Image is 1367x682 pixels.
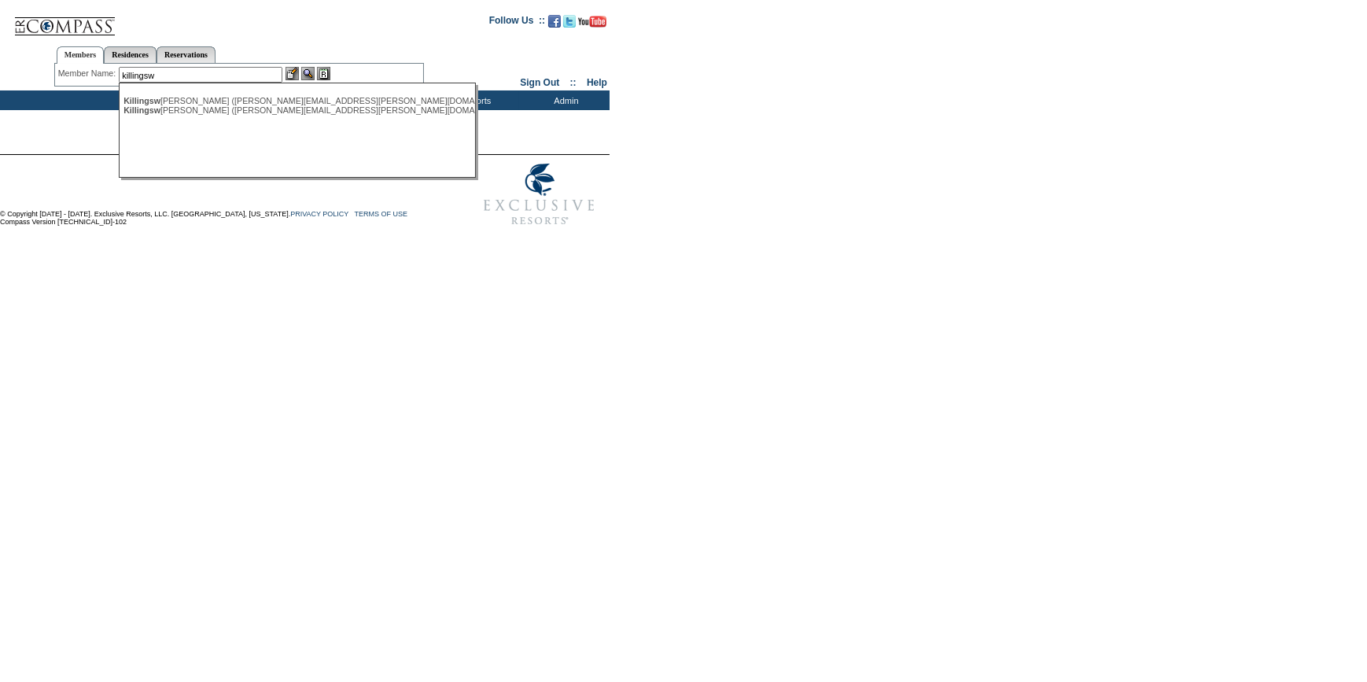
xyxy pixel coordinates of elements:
div: Member Name: [58,67,119,80]
a: Follow us on Twitter [563,20,576,29]
a: TERMS OF USE [355,210,408,218]
span: :: [570,77,577,88]
td: Admin [519,90,610,110]
img: Compass Home [13,4,116,36]
div: [PERSON_NAME] ([PERSON_NAME][EMAIL_ADDRESS][PERSON_NAME][DOMAIN_NAME]) [123,105,470,115]
img: b_edit.gif [286,67,299,80]
span: Killingsw [123,105,160,115]
a: Sign Out [520,77,559,88]
img: Subscribe to our YouTube Channel [578,16,606,28]
span: Killingsw [123,96,160,105]
td: Follow Us :: [489,13,545,32]
a: Help [587,77,607,88]
img: View [301,67,315,80]
div: [PERSON_NAME] ([PERSON_NAME][EMAIL_ADDRESS][PERSON_NAME][DOMAIN_NAME]) [123,96,470,105]
a: Subscribe to our YouTube Channel [578,20,606,29]
a: Become our fan on Facebook [548,20,561,29]
a: Residences [104,46,157,63]
a: Reservations [157,46,216,63]
img: Reservations [317,67,330,80]
a: PRIVACY POLICY [290,210,348,218]
a: Members [57,46,105,64]
img: Exclusive Resorts [469,155,610,234]
img: Follow us on Twitter [563,15,576,28]
img: Become our fan on Facebook [548,15,561,28]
